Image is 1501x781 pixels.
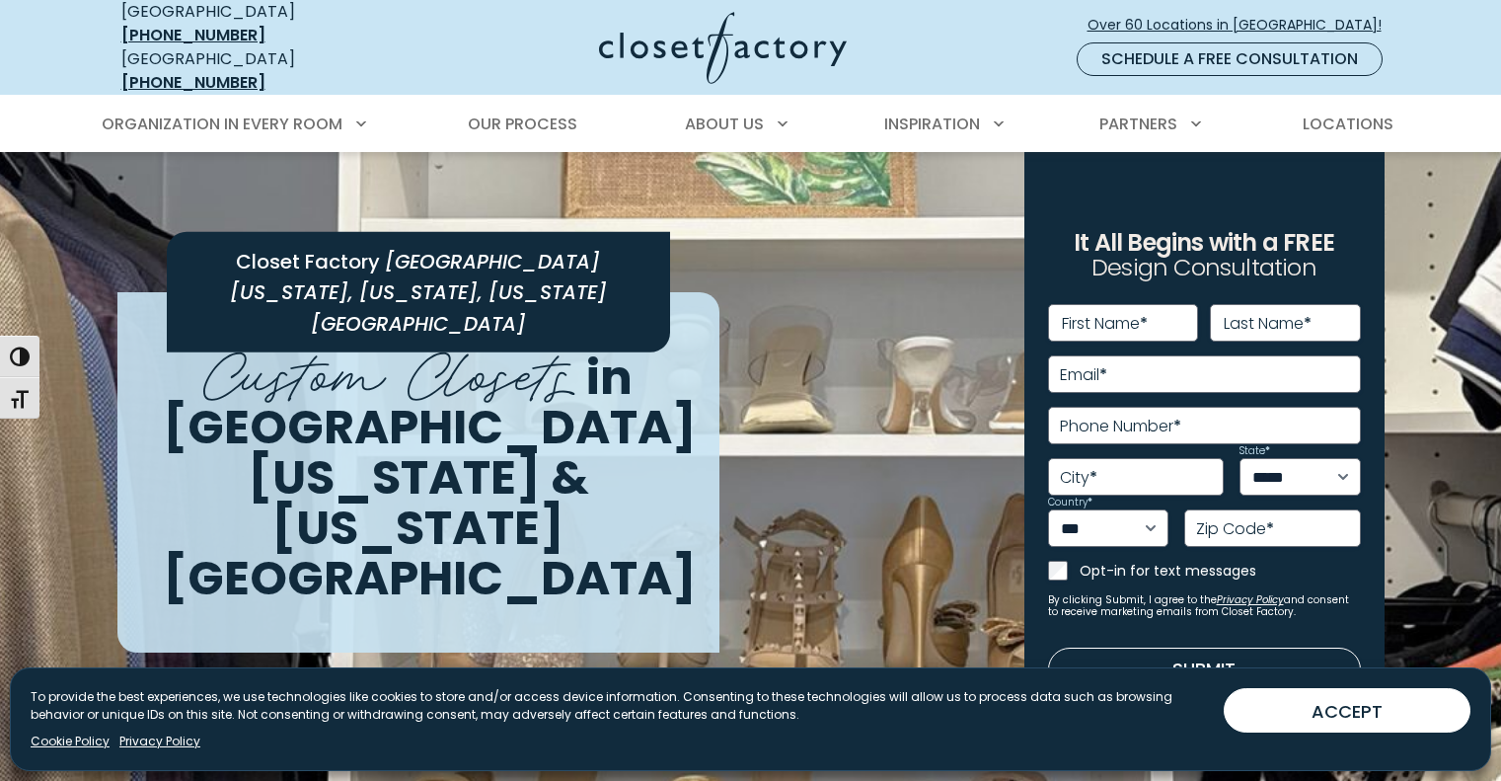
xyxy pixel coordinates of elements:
[1062,316,1148,332] label: First Name
[163,344,697,610] span: in [GEOGRAPHIC_DATA][US_STATE] & [US_STATE][GEOGRAPHIC_DATA]
[1088,15,1397,36] span: Over 60 Locations in [GEOGRAPHIC_DATA]!
[121,24,265,46] a: [PHONE_NUMBER]
[1048,648,1361,691] button: Submit
[1224,316,1312,332] label: Last Name
[1074,226,1334,259] span: It All Begins with a FREE
[1196,521,1274,537] label: Zip Code
[1239,446,1270,456] label: State
[1224,688,1470,733] button: ACCEPT
[1087,8,1398,42] a: Over 60 Locations in [GEOGRAPHIC_DATA]!
[1091,252,1316,284] span: Design Consultation
[599,12,847,84] img: Closet Factory Logo
[1048,498,1092,508] label: Country
[685,113,764,135] span: About Us
[121,71,265,94] a: [PHONE_NUMBER]
[121,47,408,95] div: [GEOGRAPHIC_DATA]
[1217,592,1284,607] a: Privacy Policy
[1048,594,1361,618] small: By clicking Submit, I agree to the and consent to receive marketing emails from Closet Factory.
[31,733,110,750] a: Cookie Policy
[1303,113,1393,135] span: Locations
[1060,367,1107,383] label: Email
[203,324,575,414] span: Custom Closets
[1099,113,1177,135] span: Partners
[236,248,380,275] span: Closet Factory
[1077,42,1383,76] a: Schedule a Free Consultation
[102,113,342,135] span: Organization in Every Room
[88,97,1414,152] nav: Primary Menu
[1060,470,1097,486] label: City
[1080,561,1361,581] label: Opt-in for text messages
[31,688,1208,724] p: To provide the best experiences, we use technologies like cookies to store and/or access device i...
[230,248,607,338] span: [GEOGRAPHIC_DATA][US_STATE], [US_STATE], [US_STATE][GEOGRAPHIC_DATA]
[119,733,200,750] a: Privacy Policy
[468,113,577,135] span: Our Process
[1060,419,1181,434] label: Phone Number
[884,113,980,135] span: Inspiration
